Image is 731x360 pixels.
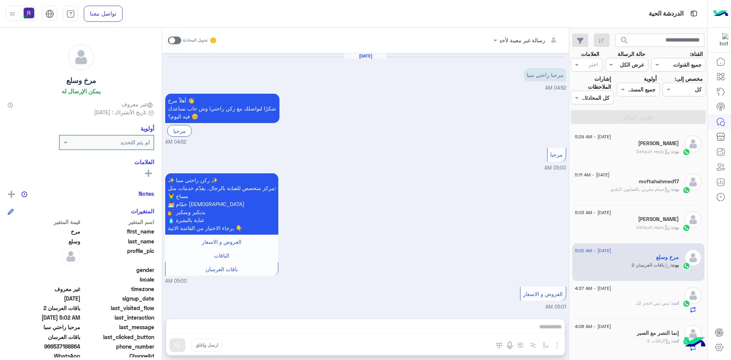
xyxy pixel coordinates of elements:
[165,94,279,123] p: 15/8/2025, 4:52 AM
[656,254,679,261] h5: مرخ وسلع
[713,6,728,22] img: Logo
[21,191,27,197] img: notes
[94,108,147,116] span: تاريخ الأشتراك : [DATE]
[575,133,611,140] span: [DATE] - 5:29 AM
[183,37,208,43] small: تحويل المحادثة
[644,75,657,83] label: أولوية
[66,10,75,18] img: tab
[575,209,611,216] span: [DATE] - 5:03 AM
[82,285,155,293] span: timezone
[139,190,154,197] h6: Notes
[639,178,679,185] h5: moftahahmed17
[82,342,155,350] span: phone_number
[683,262,690,270] img: WhatsApp
[636,300,672,306] span: متي تبي احجز لك
[672,338,679,344] span: انت
[545,85,566,91] span: 04:52 AM
[165,278,187,285] span: 05:00 AM
[571,75,611,91] label: إشارات الملاحظات
[84,6,123,22] a: تواصل معنا
[82,294,155,302] span: signup_date
[636,224,671,230] span: : Default reply
[671,262,679,268] span: بوت
[685,249,702,266] img: defaultAdmin.png
[575,323,611,330] span: [DATE] - 4:08 AM
[546,304,566,310] span: 05:01 AM
[165,139,186,146] span: 04:52 AM
[685,173,702,190] img: defaultAdmin.png
[638,140,679,147] h5: Salah alsnjk
[683,148,690,156] img: WhatsApp
[685,135,702,152] img: defaultAdmin.png
[589,60,599,70] div: اختر
[206,266,238,272] span: باقات العرسان
[671,149,679,154] span: بوت
[675,75,703,83] label: مخصص إلى:
[8,342,80,350] span: 966537198864
[345,53,386,59] h6: [DATE]
[8,333,80,341] span: باقات العرسان
[638,216,679,222] h5: ابو ريتال
[131,208,154,214] h6: المتغيرات
[68,44,94,70] img: defaultAdmin.png
[82,218,155,226] span: اسم المتغير
[82,352,155,360] span: ChannelId
[575,247,611,254] span: [DATE] - 5:02 AM
[689,9,699,18] img: tab
[45,10,54,18] img: tab
[167,125,192,137] div: مرحبا
[571,110,706,124] button: تطبيق الفلاتر
[8,237,80,245] span: وسلع
[82,247,155,264] span: profile_pic
[8,314,80,322] span: 2025-08-15T02:02:30.323Z
[637,330,679,336] h5: إنما النصر مع الصبر
[682,330,708,356] img: hulul-logo.png
[165,173,278,235] p: 15/8/2025, 5:00 AM
[685,325,702,342] img: defaultAdmin.png
[82,237,155,245] span: last_name
[8,285,80,293] span: غير معروف
[636,149,671,154] span: : Default reply
[671,186,679,192] span: بوت
[82,275,155,283] span: locale
[615,34,634,50] button: search
[581,50,599,58] label: العلامات
[690,50,703,58] label: القناة:
[8,275,80,283] span: null
[82,314,155,322] span: last_interaction
[63,6,78,22] a: tab
[544,165,566,171] span: 05:00 AM
[202,238,241,245] span: العروض و الاسعار
[82,304,155,312] span: last_visited_flow
[8,191,15,198] img: add
[649,9,683,19] p: الدردشة الحية
[8,227,80,235] span: مرخ
[82,227,155,235] span: first_name
[610,186,671,192] span: : حمام مغربي بالصابون البلدي
[8,304,80,312] span: باقات العرسان 2
[62,88,101,94] h6: يمكن الإرسال له
[524,68,566,82] p: 15/8/2025, 4:52 AM
[715,33,728,47] img: 322853014244696
[82,266,155,274] span: gender
[575,285,611,292] span: [DATE] - 4:37 AM
[8,294,80,302] span: 2025-08-15T01:52:31.214Z
[8,9,17,19] img: profile
[672,300,679,306] span: انت
[8,158,154,165] h6: العلامات
[683,186,690,194] img: WhatsApp
[550,151,563,158] span: مرحبا
[61,247,80,266] img: defaultAdmin.png
[575,171,610,178] span: [DATE] - 5:11 AM
[24,8,34,18] img: userImage
[140,125,154,132] h6: أولوية
[8,218,80,226] span: قيمة المتغير
[82,333,155,341] span: last_clicked_button
[647,338,672,344] span: : الباقات 2
[683,224,690,232] img: WhatsApp
[191,339,222,352] button: ارسل واغلق
[214,252,229,259] span: الباقات
[8,352,80,360] span: 2
[8,266,80,274] span: null
[671,224,679,230] span: بوت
